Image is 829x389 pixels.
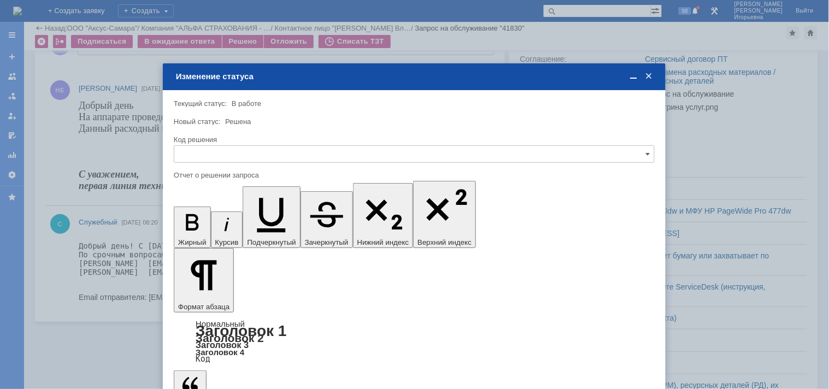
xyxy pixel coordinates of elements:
[196,340,249,350] a: Заголовок 3
[196,332,264,344] a: Заголовок 2
[225,117,251,126] span: Решена
[174,136,652,143] div: Код решения
[353,183,414,248] button: Нижний индекс
[215,238,239,246] span: Курсив
[174,320,655,363] div: Формат абзаца
[301,191,353,248] button: Зачеркнутый
[174,207,211,248] button: Жирный
[644,72,655,81] span: Закрыть
[196,354,210,364] a: Код
[305,238,349,246] span: Зачеркнутый
[196,347,244,357] a: Заголовок 4
[196,319,245,328] a: Нормальный
[196,322,287,339] a: Заголовок 1
[418,238,472,246] span: Верхний индекс
[232,99,261,108] span: В работе
[357,238,409,246] span: Нижний индекс
[211,211,243,248] button: Курсив
[178,238,207,246] span: Жирный
[174,172,652,179] div: Отчет о решении запроса
[413,181,476,248] button: Верхний индекс
[628,72,639,81] span: Свернуть (Ctrl + M)
[174,99,227,108] label: Текущий статус:
[176,72,655,81] div: Изменение статуса
[178,303,230,311] span: Формат абзаца
[243,186,300,248] button: Подчеркнутый
[174,248,234,313] button: Формат абзаца
[247,238,296,246] span: Подчеркнутый
[174,117,221,126] label: Новый статус:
